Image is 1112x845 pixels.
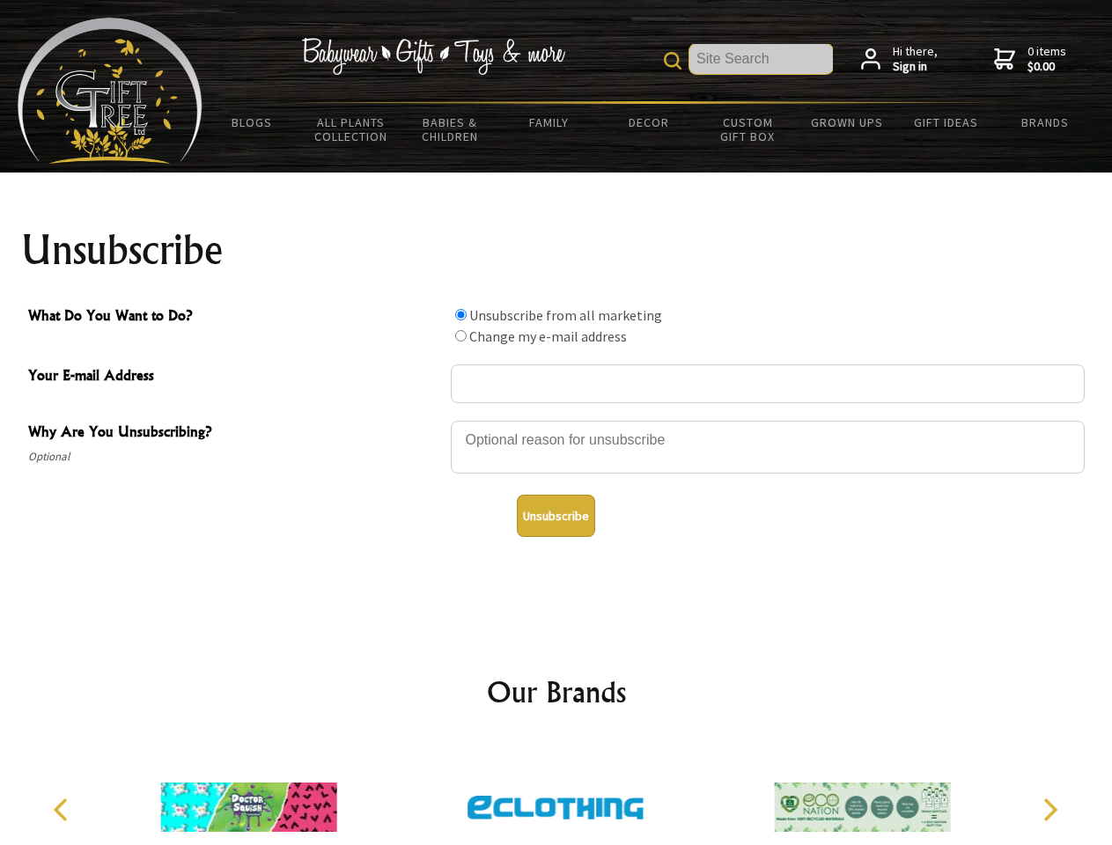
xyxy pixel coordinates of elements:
[893,59,938,75] strong: Sign in
[451,364,1085,403] input: Your E-mail Address
[18,18,203,164] img: Babyware - Gifts - Toys and more...
[1030,790,1069,829] button: Next
[28,421,442,446] span: Why Are You Unsubscribing?
[698,104,798,155] a: Custom Gift Box
[599,104,698,141] a: Decor
[500,104,600,141] a: Family
[797,104,896,141] a: Grown Ups
[28,305,442,330] span: What Do You Want to Do?
[302,104,401,155] a: All Plants Collection
[1027,59,1066,75] strong: $0.00
[1027,43,1066,75] span: 0 items
[301,38,565,75] img: Babywear - Gifts - Toys & more
[455,330,467,342] input: What Do You Want to Do?
[455,309,467,320] input: What Do You Want to Do?
[203,104,302,141] a: BLOGS
[451,421,1085,474] textarea: Why Are You Unsubscribing?
[517,495,595,537] button: Unsubscribe
[664,52,681,70] img: product search
[861,44,938,75] a: Hi there,Sign in
[28,364,442,390] span: Your E-mail Address
[21,229,1092,271] h1: Unsubscribe
[996,104,1095,141] a: Brands
[28,446,442,467] span: Optional
[893,44,938,75] span: Hi there,
[469,306,662,324] label: Unsubscribe from all marketing
[35,671,1078,713] h2: Our Brands
[896,104,996,141] a: Gift Ideas
[469,327,627,345] label: Change my e-mail address
[994,44,1066,75] a: 0 items$0.00
[401,104,500,155] a: Babies & Children
[689,44,833,74] input: Site Search
[44,790,83,829] button: Previous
